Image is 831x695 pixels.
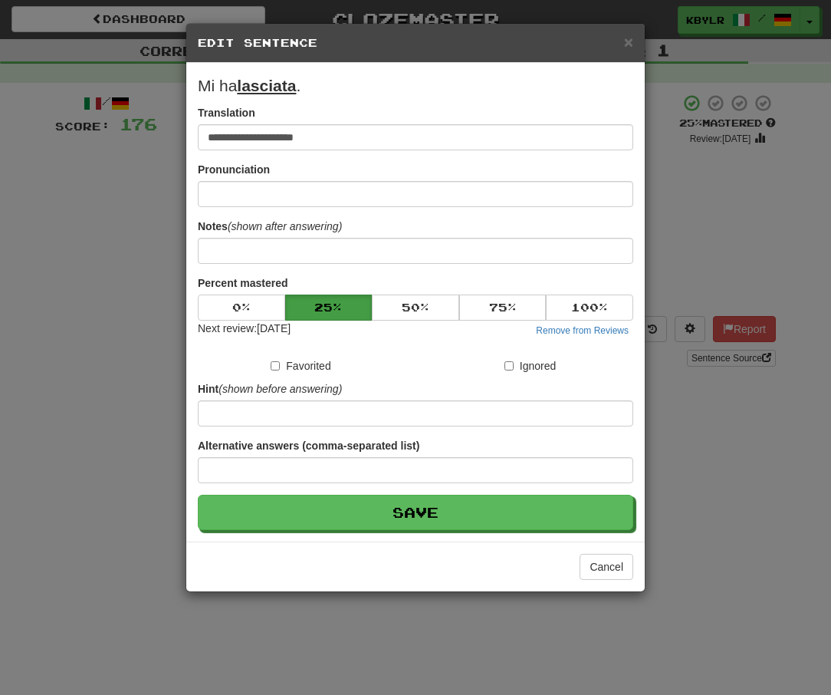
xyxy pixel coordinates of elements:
[198,295,633,321] div: Percent mastered
[459,295,547,321] button: 75%
[285,295,373,321] button: 25%
[228,220,342,232] em: (shown after answering)
[198,74,633,97] p: Mi ha .
[237,77,296,94] u: lasciata
[198,381,342,397] label: Hint
[504,358,556,374] label: Ignored
[624,34,633,50] button: Close
[218,383,342,395] em: (shown before answering)
[198,321,291,339] div: Next review: [DATE]
[624,33,633,51] span: ×
[198,35,633,51] h5: Edit Sentence
[198,495,633,530] button: Save
[198,438,419,453] label: Alternative answers (comma-separated list)
[198,275,288,291] label: Percent mastered
[531,322,633,339] button: Remove from Reviews
[580,554,633,580] button: Cancel
[546,295,633,321] button: 100%
[271,361,280,371] input: Favorited
[198,219,342,234] label: Notes
[198,105,255,120] label: Translation
[271,358,330,374] label: Favorited
[504,361,514,371] input: Ignored
[198,162,270,177] label: Pronunciation
[198,295,285,321] button: 0%
[372,295,459,321] button: 50%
